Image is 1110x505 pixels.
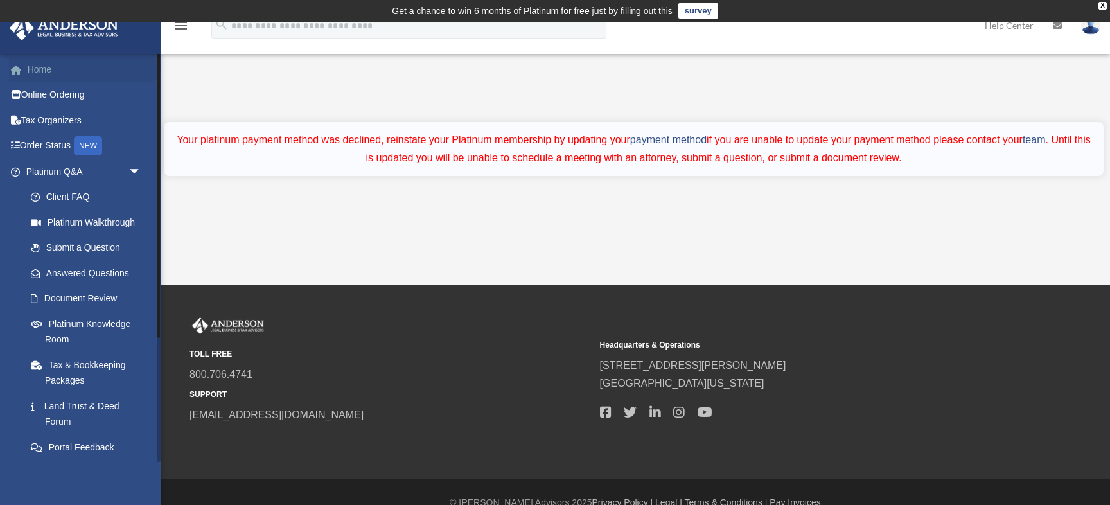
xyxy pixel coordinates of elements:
[189,317,267,334] img: Anderson Advisors Platinum Portal
[189,369,252,380] a: 800.706.4741
[189,409,364,420] a: [EMAIL_ADDRESS][DOMAIN_NAME]
[9,107,161,133] a: Tax Organizers
[630,134,707,145] a: payment method
[9,57,161,82] a: Home
[9,133,161,159] a: Order StatusNEW
[1023,134,1046,145] a: team
[173,22,189,33] a: menu
[18,209,161,235] a: Platinum Walkthrough
[18,184,161,210] a: Client FAQ
[18,393,161,434] a: Land Trust & Deed Forum
[18,434,161,460] a: Portal Feedback
[215,17,229,31] i: search
[600,360,786,371] a: [STREET_ADDRESS][PERSON_NAME]
[600,339,1001,352] small: Headquarters & Operations
[173,131,1095,167] div: Your platinum payment method was declined, reinstate your Platinum membership by updating your if...
[9,82,161,108] a: Online Ordering
[18,235,161,261] a: Submit a Question
[1098,2,1107,10] div: close
[678,3,718,19] a: survey
[18,286,154,312] a: Document Review
[9,460,161,486] a: Digital Productsarrow_drop_down
[9,159,161,184] a: Platinum Q&Aarrow_drop_down
[189,348,591,361] small: TOLL FREE
[128,460,154,486] span: arrow_drop_down
[600,378,764,389] a: [GEOGRAPHIC_DATA][US_STATE]
[18,352,161,393] a: Tax & Bookkeeping Packages
[173,18,189,33] i: menu
[189,388,591,402] small: SUPPORT
[1081,16,1100,35] img: User Pic
[392,3,673,19] div: Get a chance to win 6 months of Platinum for free just by filling out this
[128,159,154,185] span: arrow_drop_down
[6,15,122,40] img: Anderson Advisors Platinum Portal
[74,136,102,155] div: NEW
[18,260,161,286] a: Answered Questions
[18,311,161,352] a: Platinum Knowledge Room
